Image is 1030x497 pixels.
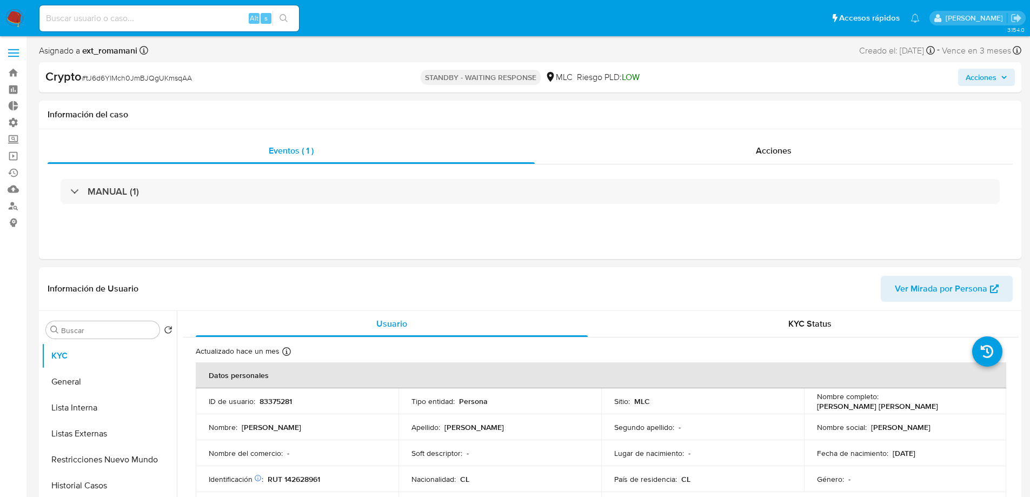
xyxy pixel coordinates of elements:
[444,422,504,432] p: [PERSON_NAME]
[48,283,138,294] h1: Información de Usuario
[688,448,690,458] p: -
[42,421,177,447] button: Listas Externas
[848,474,850,484] p: -
[42,395,177,421] button: Lista Interna
[859,43,935,58] div: Creado el: [DATE]
[42,447,177,473] button: Restricciones Nuevo Mundo
[411,396,455,406] p: Tipo entidad :
[39,11,299,25] input: Buscar usuario o caso...
[1011,12,1022,24] a: Salir
[614,474,677,484] p: País de residencia :
[42,343,177,369] button: KYC
[50,326,59,334] button: Buscar
[88,185,139,197] h3: MANUAL (1)
[871,422,931,432] p: [PERSON_NAME]
[164,326,172,337] button: Volver al orden por defecto
[287,448,289,458] p: -
[209,422,237,432] p: Nombre :
[82,72,192,83] span: # tJ6d6YlMch0JmBJQgUKmsqAA
[61,326,155,335] input: Buscar
[376,317,407,330] span: Usuario
[911,14,920,23] a: Notificaciones
[260,396,292,406] p: 83375281
[459,396,488,406] p: Persona
[273,11,295,26] button: search-icon
[966,69,996,86] span: Acciones
[817,448,888,458] p: Fecha de nacimiento :
[411,474,456,484] p: Nacionalidad :
[881,276,1013,302] button: Ver Mirada por Persona
[545,71,573,83] div: MLC
[209,448,283,458] p: Nombre del comercio :
[634,396,650,406] p: MLC
[893,448,915,458] p: [DATE]
[411,422,440,432] p: Apellido :
[42,369,177,395] button: General
[460,474,469,484] p: CL
[269,144,314,157] span: Eventos ( 1 )
[48,109,1013,120] h1: Información del caso
[942,45,1011,57] span: Vence en 3 meses
[39,45,137,57] span: Asignado a
[946,13,1007,23] p: nicolas.tyrkiel@mercadolibre.com
[679,422,681,432] p: -
[614,396,630,406] p: Sitio :
[839,12,900,24] span: Accesos rápidos
[264,13,268,23] span: s
[467,448,469,458] p: -
[895,276,987,302] span: Ver Mirada por Persona
[242,422,301,432] p: [PERSON_NAME]
[196,362,1006,388] th: Datos personales
[817,474,844,484] p: Género :
[756,144,792,157] span: Acciones
[196,346,280,356] p: Actualizado hace un mes
[817,401,938,411] p: [PERSON_NAME] [PERSON_NAME]
[45,68,82,85] b: Crypto
[937,43,940,58] span: -
[80,44,137,57] b: ext_romamani
[614,448,684,458] p: Lugar de nacimiento :
[614,422,674,432] p: Segundo apellido :
[250,13,258,23] span: Alt
[958,69,1015,86] button: Acciones
[577,71,640,83] span: Riesgo PLD:
[411,448,462,458] p: Soft descriptor :
[817,392,879,401] p: Nombre completo :
[209,396,255,406] p: ID de usuario :
[61,179,1000,204] div: MANUAL (1)
[209,474,263,484] p: Identificación :
[817,422,867,432] p: Nombre social :
[622,71,640,83] span: LOW
[681,474,690,484] p: CL
[788,317,832,330] span: KYC Status
[268,474,320,484] p: RUT 142628961
[421,70,541,85] p: STANDBY - WAITING RESPONSE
